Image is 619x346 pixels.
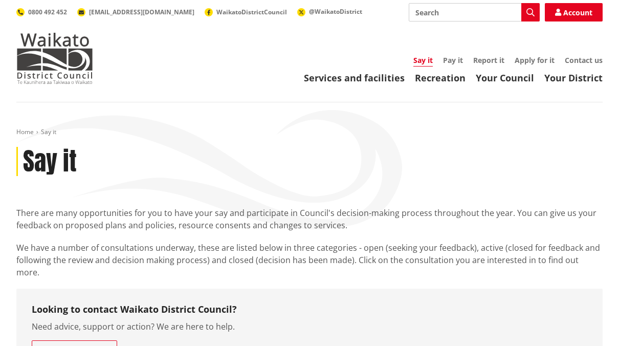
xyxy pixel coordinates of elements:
a: WaikatoDistrictCouncil [205,8,287,16]
p: There are many opportunities for you to have your say and participate in Council's decision-makin... [16,207,603,231]
p: We have a number of consultations underway, these are listed below in three categories - open (se... [16,242,603,278]
a: [EMAIL_ADDRESS][DOMAIN_NAME] [77,8,194,16]
a: Report it [473,55,504,65]
a: Apply for it [515,55,555,65]
a: Pay it [443,55,463,65]
a: Your Council [476,72,534,84]
span: 0800 492 452 [28,8,67,16]
span: Say it [41,127,56,136]
a: Account [545,3,603,21]
span: WaikatoDistrictCouncil [216,8,287,16]
input: Search input [409,3,540,21]
h1: Say it [23,147,77,177]
img: Waikato District Council - Te Kaunihera aa Takiwaa o Waikato [16,33,93,84]
a: 0800 492 452 [16,8,67,16]
a: Contact us [565,55,603,65]
a: Your District [544,72,603,84]
a: Say it [413,55,433,67]
span: [EMAIL_ADDRESS][DOMAIN_NAME] [89,8,194,16]
h3: Looking to contact Waikato District Council? [32,304,587,315]
a: Home [16,127,34,136]
a: Recreation [415,72,466,84]
a: @WaikatoDistrict [297,7,362,16]
nav: breadcrumb [16,128,603,137]
a: Services and facilities [304,72,405,84]
span: @WaikatoDistrict [309,7,362,16]
p: Need advice, support or action? We are here to help. [32,320,587,333]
